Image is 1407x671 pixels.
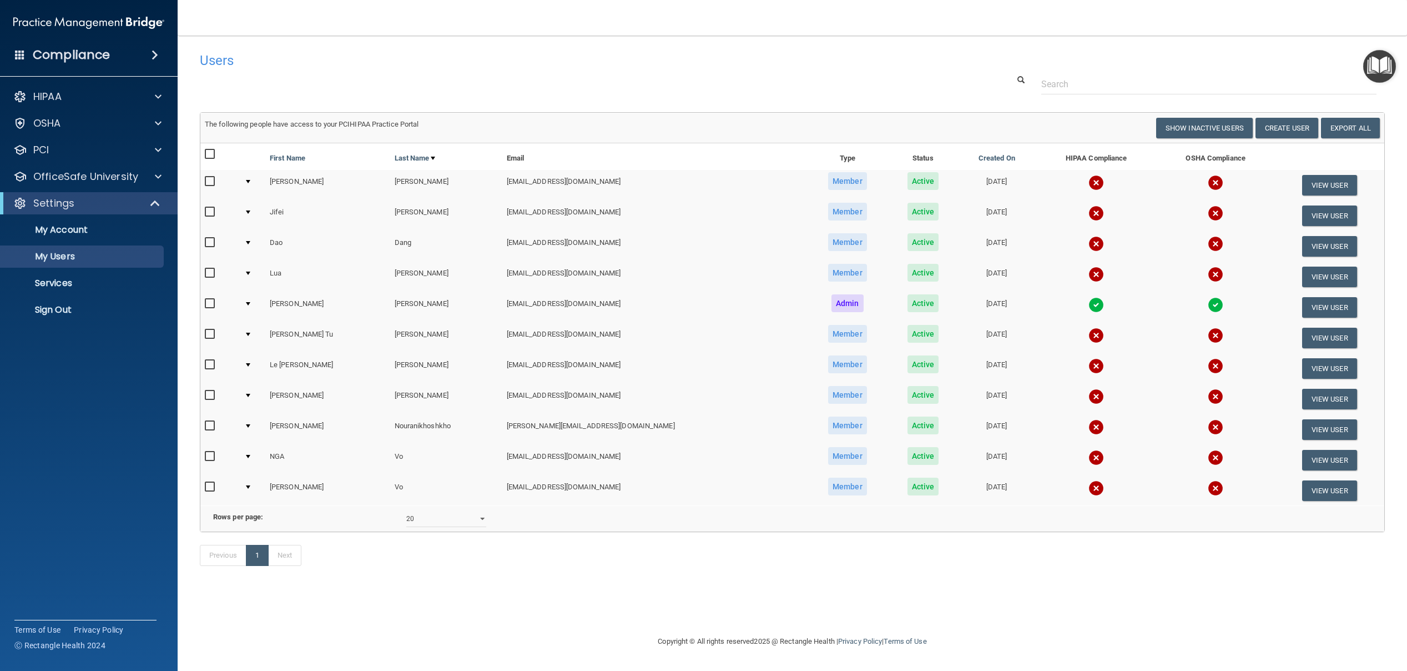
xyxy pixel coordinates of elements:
[1208,450,1223,465] img: cross.ca9f0e7f.svg
[502,353,807,384] td: [EMAIL_ADDRESS][DOMAIN_NAME]
[13,90,162,103] a: HIPAA
[831,294,864,312] span: Admin
[390,353,502,384] td: [PERSON_NAME]
[390,384,502,414] td: [PERSON_NAME]
[1302,328,1357,348] button: View User
[390,201,502,231] td: [PERSON_NAME]
[265,201,390,231] td: Jifei
[828,447,867,465] span: Member
[502,170,807,201] td: [EMAIL_ADDRESS][DOMAIN_NAME]
[502,143,807,170] th: Email
[200,545,246,566] a: Previous
[907,325,939,343] span: Active
[957,445,1036,475] td: [DATE]
[1088,297,1104,313] img: tick.e7d51cea.svg
[265,353,390,384] td: Le [PERSON_NAME]
[884,637,926,645] a: Terms of Use
[957,384,1036,414] td: [DATE]
[74,624,124,635] a: Privacy Policy
[957,353,1036,384] td: [DATE]
[957,231,1036,262] td: [DATE]
[390,475,502,505] td: Vo
[957,323,1036,353] td: [DATE]
[502,323,807,353] td: [EMAIL_ADDRESS][DOMAIN_NAME]
[907,355,939,373] span: Active
[1302,480,1357,501] button: View User
[1041,74,1376,94] input: Search
[828,386,867,404] span: Member
[828,233,867,251] span: Member
[907,447,939,465] span: Active
[907,264,939,282] span: Active
[502,475,807,505] td: [EMAIL_ADDRESS][DOMAIN_NAME]
[907,233,939,251] span: Active
[1208,328,1223,343] img: cross.ca9f0e7f.svg
[1208,358,1223,374] img: cross.ca9f0e7f.svg
[1088,450,1104,465] img: cross.ca9f0e7f.svg
[265,384,390,414] td: [PERSON_NAME]
[907,417,939,434] span: Active
[1363,50,1396,83] button: Open Resource Center
[7,278,159,289] p: Services
[502,231,807,262] td: [EMAIL_ADDRESS][DOMAIN_NAME]
[390,231,502,262] td: Dang
[907,478,939,495] span: Active
[390,414,502,445] td: Nouranikhoshkho
[1088,267,1104,282] img: cross.ca9f0e7f.svg
[7,251,159,262] p: My Users
[1156,118,1253,138] button: Show Inactive Users
[265,445,390,475] td: NGA
[13,197,161,210] a: Settings
[14,640,105,651] span: Ⓒ Rectangle Health 2024
[33,170,138,183] p: OfficeSafe University
[1302,450,1357,470] button: View User
[979,152,1015,165] a: Created On
[1302,389,1357,409] button: View User
[265,292,390,323] td: [PERSON_NAME]
[1088,328,1104,343] img: cross.ca9f0e7f.svg
[1302,206,1357,226] button: View User
[1036,143,1157,170] th: HIPAA Compliance
[268,545,301,566] a: Next
[395,152,436,165] a: Last Name
[1088,175,1104,191] img: cross.ca9f0e7f.svg
[828,355,867,373] span: Member
[828,203,867,221] span: Member
[828,478,867,495] span: Member
[957,292,1036,323] td: [DATE]
[957,414,1036,445] td: [DATE]
[1208,236,1223,252] img: cross.ca9f0e7f.svg
[502,414,807,445] td: [PERSON_NAME][EMAIL_ADDRESS][DOMAIN_NAME]
[1255,118,1318,138] button: Create User
[13,143,162,157] a: PCI
[1302,175,1357,196] button: View User
[957,170,1036,201] td: [DATE]
[907,294,939,312] span: Active
[390,445,502,475] td: Vo
[7,304,159,316] p: Sign Out
[33,143,49,157] p: PCI
[265,262,390,292] td: Lua
[390,262,502,292] td: [PERSON_NAME]
[265,414,390,445] td: [PERSON_NAME]
[957,201,1036,231] td: [DATE]
[390,323,502,353] td: [PERSON_NAME]
[1302,358,1357,379] button: View User
[1208,389,1223,404] img: cross.ca9f0e7f.svg
[14,624,60,635] a: Terms of Use
[200,53,884,68] h4: Users
[502,262,807,292] td: [EMAIL_ADDRESS][DOMAIN_NAME]
[7,224,159,236] p: My Account
[828,264,867,282] span: Member
[205,120,419,128] span: The following people have access to your PCIHIPAA Practice Portal
[1302,419,1357,440] button: View User
[33,47,110,63] h4: Compliance
[957,262,1036,292] td: [DATE]
[828,325,867,343] span: Member
[13,170,162,183] a: OfficeSafe University
[1208,267,1223,282] img: cross.ca9f0e7f.svg
[390,170,502,201] td: [PERSON_NAME]
[888,143,957,170] th: Status
[265,231,390,262] td: Dao
[33,117,61,130] p: OSHA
